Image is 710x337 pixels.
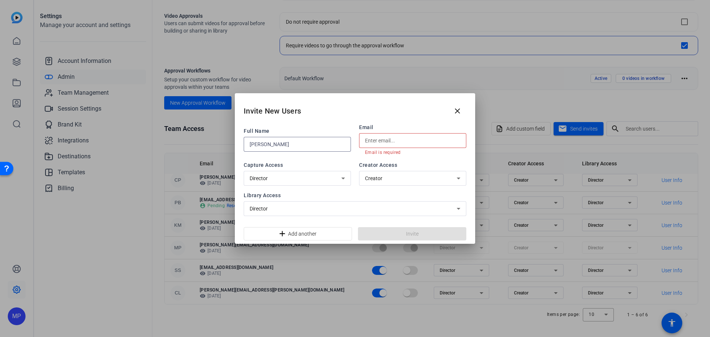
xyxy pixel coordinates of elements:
span: Email [359,124,466,131]
span: Library Access [244,192,466,199]
input: Enter email... [365,136,460,145]
input: Enter name... [250,140,345,149]
mat-icon: add [278,229,285,239]
mat-icon: close [453,107,462,115]
span: Full Name [244,127,351,135]
span: Add another [288,227,317,241]
span: Capture Access [244,161,351,169]
mat-error: Email is required [365,148,460,155]
button: Add another [244,227,352,240]
span: Creator Access [359,161,466,169]
h2: Invite New Users [244,105,301,117]
span: Director [250,206,268,212]
span: Creator [365,175,382,181]
span: Director [250,175,268,181]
